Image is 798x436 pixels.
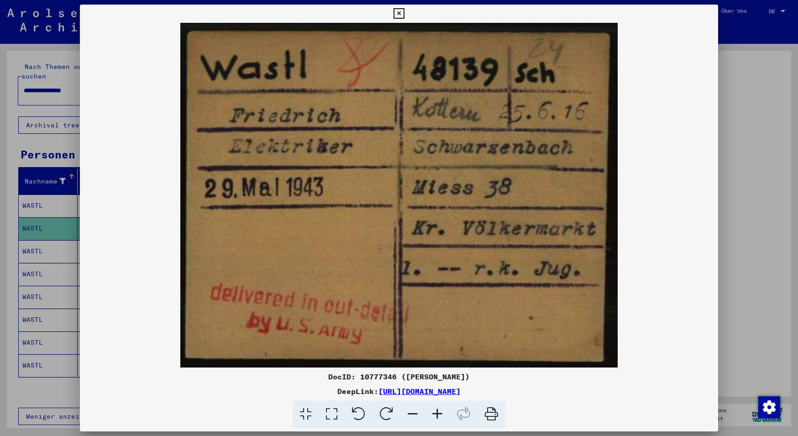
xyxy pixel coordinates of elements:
[378,387,461,396] a: [URL][DOMAIN_NAME]
[758,396,780,418] div: Zustimmung ändern
[80,386,718,397] div: DeepLink:
[758,396,780,418] img: Zustimmung ändern
[80,23,718,368] img: 001.jpg
[80,371,718,382] div: DocID: 10777346 ([PERSON_NAME])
